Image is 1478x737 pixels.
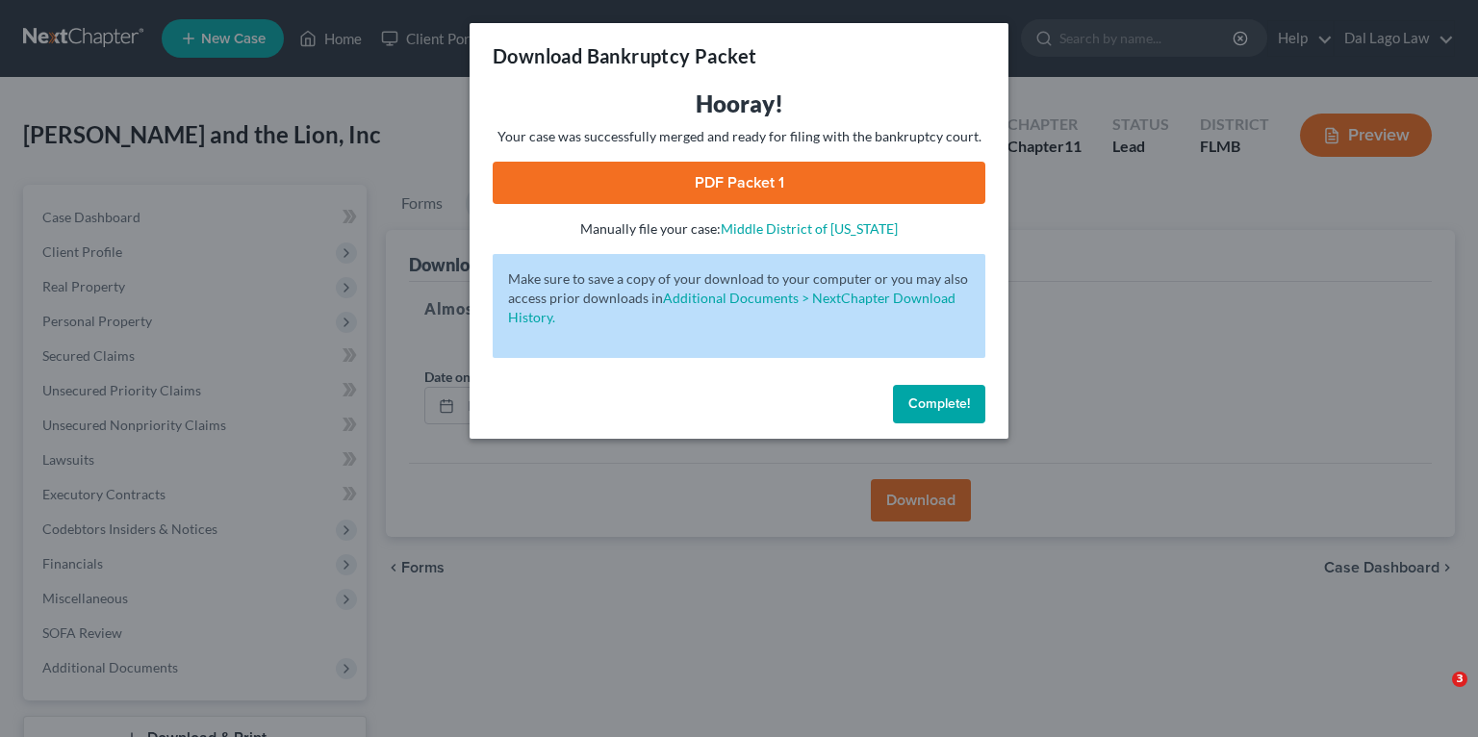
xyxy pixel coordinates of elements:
[908,395,970,412] span: Complete!
[493,42,756,69] h3: Download Bankruptcy Packet
[1413,672,1459,718] iframe: Intercom live chat
[493,127,985,146] p: Your case was successfully merged and ready for filing with the bankruptcy court.
[721,220,898,237] a: Middle District of [US_STATE]
[1452,672,1467,687] span: 3
[493,219,985,239] p: Manually file your case:
[893,385,985,423] button: Complete!
[493,89,985,119] h3: Hooray!
[493,162,985,204] a: PDF Packet 1
[508,290,956,325] a: Additional Documents > NextChapter Download History.
[508,269,970,327] p: Make sure to save a copy of your download to your computer or you may also access prior downloads in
